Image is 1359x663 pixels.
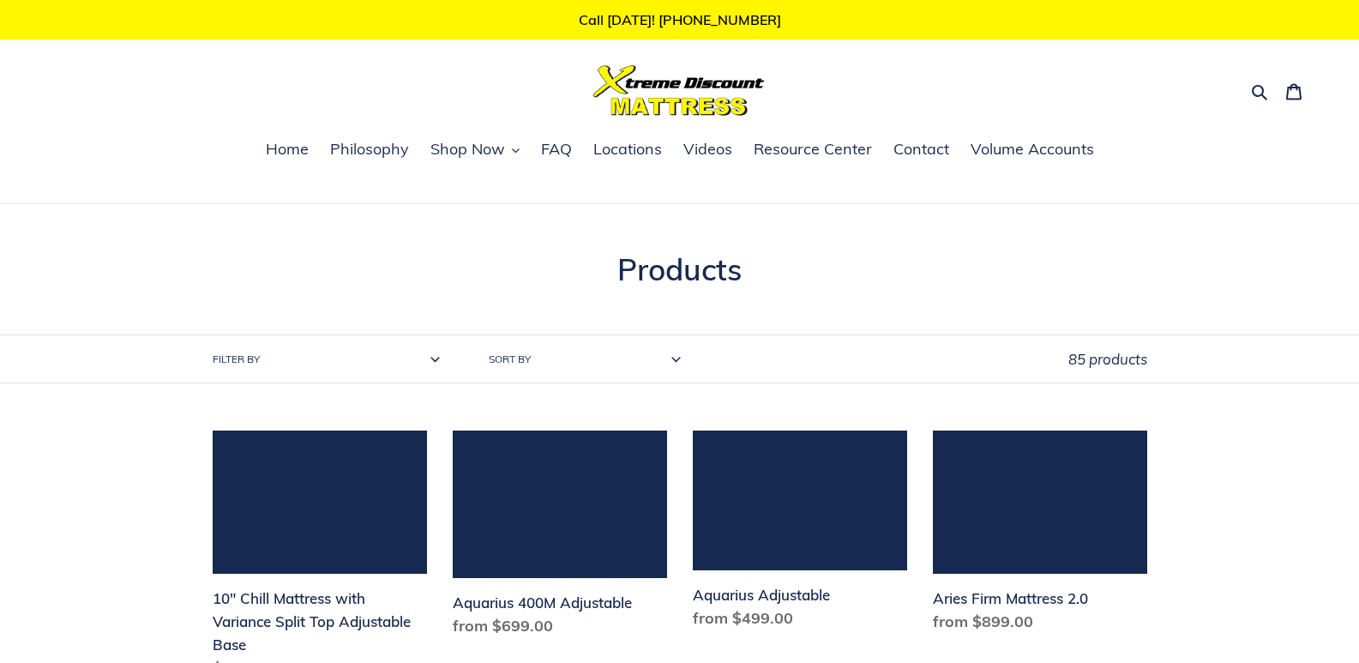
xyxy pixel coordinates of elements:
[257,137,317,163] a: Home
[430,139,505,160] span: Shop Now
[893,139,949,160] span: Contact
[593,65,765,116] img: Xtreme Discount Mattress
[330,139,409,160] span: Philosophy
[213,352,260,367] label: Filter by
[962,137,1103,163] a: Volume Accounts
[754,139,872,160] span: Resource Center
[971,139,1094,160] span: Volume Accounts
[693,431,907,636] a: Aquarius Adjustable
[593,139,662,160] span: Locations
[675,137,741,163] a: Videos
[683,139,732,160] span: Videos
[322,137,418,163] a: Philosophy
[585,137,670,163] a: Locations
[532,137,580,163] a: FAQ
[885,137,958,163] a: Contact
[489,352,531,367] label: Sort by
[541,139,572,160] span: FAQ
[1068,350,1147,368] span: 85 products
[453,431,667,644] a: Aquarius 400M Adjustable
[745,137,881,163] a: Resource Center
[422,137,528,163] button: Shop Now
[617,250,742,288] span: Products
[933,431,1147,640] a: Aries Firm Mattress 2.0
[266,139,309,160] span: Home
